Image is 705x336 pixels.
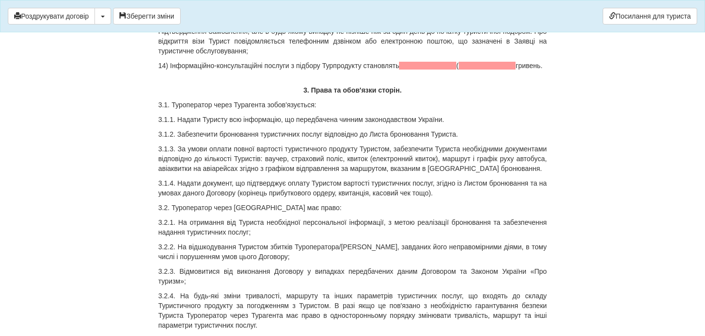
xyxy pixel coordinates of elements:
[158,242,547,262] p: 3.2.2. На відшкодування Туристом збитків Туроператора/[PERSON_NAME], завданих його неправомірними...
[158,266,547,286] p: 3.2.3. Відмовитися від виконання Договору у випадках передбачених даним Договором та Законом Укра...
[603,8,697,24] a: Посилання для туриста
[158,129,547,139] p: 3.1.2. Забезпечити бронювання туристичних послуг відповідно до Листа бронювання Туриста.
[158,291,547,330] p: 3.2.4. На будь-які зміни тривалості, маршруту та інших параметрів туристичних послуг, що входять ...
[158,144,547,173] p: 3.1.3. За умови оплати повної вартості туристичного продукту Туристом, забезпечити Туриста необхі...
[158,217,547,237] p: 3.2.1. На отримання від Туриста необхідної персональної інформації, з метою реалізації бронювання...
[158,85,547,95] p: 3. Права та обов'язки сторін.
[8,8,95,24] button: Роздрукувати договір
[113,8,181,24] button: Зберегти зміни
[158,61,547,71] p: 14) Інформаційно-консультаційні послуги з підбору Турпродукту становлять ( гривень.
[158,178,547,198] p: 3.1.4. Надати документ, що підтверджує оплату Туристом вартості туристичних послуг, згідно із Лис...
[158,100,547,110] p: 3.1. Туроператор через Турагента зобов'язується:
[158,115,547,124] p: 3.1.1. Надати Туристу всю інформацію, що передбачена чинним законодавством України.
[158,203,547,213] p: 3.2. Туроператор через [GEOGRAPHIC_DATA] має право:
